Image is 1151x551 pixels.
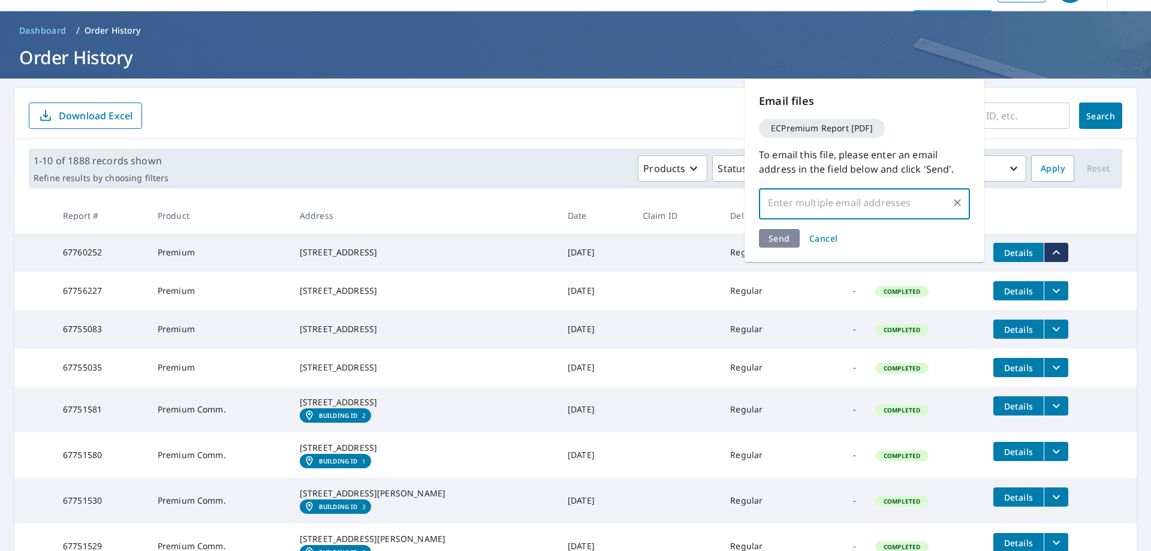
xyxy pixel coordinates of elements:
[806,310,866,348] td: -
[14,21,1137,40] nav: breadcrumb
[806,478,866,523] td: -
[1001,492,1036,503] span: Details
[148,198,290,233] th: Product
[993,243,1044,262] button: detailsBtn-67760252
[148,233,290,272] td: Premium
[53,272,148,310] td: 67756227
[759,93,970,109] p: Email files
[19,25,67,37] span: Dashboard
[806,387,866,432] td: -
[1079,103,1122,129] button: Search
[148,310,290,348] td: Premium
[53,310,148,348] td: 67755083
[876,287,927,296] span: Completed
[993,442,1044,461] button: detailsBtn-67751580
[993,281,1044,300] button: detailsBtn-67756227
[1044,358,1068,377] button: filesDropdownBtn-67755035
[876,497,927,505] span: Completed
[993,320,1044,339] button: detailsBtn-67755083
[1001,401,1036,412] span: Details
[806,432,866,478] td: -
[993,396,1044,415] button: detailsBtn-67751581
[721,310,806,348] td: Regular
[34,153,168,168] p: 1-10 of 1888 records shown
[558,198,633,233] th: Date
[876,326,927,334] span: Completed
[764,191,947,214] input: Enter multiple email addresses
[1044,396,1068,415] button: filesDropdownBtn-67751581
[993,358,1044,377] button: detailsBtn-67755035
[300,285,549,297] div: [STREET_ADDRESS]
[1001,285,1036,297] span: Details
[805,229,843,248] button: Cancel
[300,442,549,454] div: [STREET_ADDRESS]
[53,348,148,387] td: 67755035
[876,406,927,414] span: Completed
[558,272,633,310] td: [DATE]
[558,233,633,272] td: [DATE]
[319,457,358,465] em: Building ID
[558,387,633,432] td: [DATE]
[148,478,290,523] td: Premium Comm.
[721,272,806,310] td: Regular
[300,396,549,408] div: [STREET_ADDRESS]
[1044,281,1068,300] button: filesDropdownBtn-67756227
[300,246,549,258] div: [STREET_ADDRESS]
[76,23,80,38] li: /
[300,323,549,335] div: [STREET_ADDRESS]
[300,362,549,374] div: [STREET_ADDRESS]
[53,233,148,272] td: 67760252
[949,194,966,211] button: Clear
[1044,442,1068,461] button: filesDropdownBtn-67751580
[558,310,633,348] td: [DATE]
[300,533,549,545] div: [STREET_ADDRESS][PERSON_NAME]
[712,155,769,182] button: Status
[721,233,806,272] td: Regular
[53,432,148,478] td: 67751580
[721,478,806,523] td: Regular
[14,45,1137,70] h1: Order History
[300,499,371,514] a: Building ID3
[721,432,806,478] td: Regular
[638,155,707,182] button: Products
[300,408,371,423] a: Building ID2
[148,432,290,478] td: Premium Comm.
[876,451,927,460] span: Completed
[721,198,806,233] th: Delivery
[759,147,970,176] p: To email this file, please enter an email address in the field below and click 'Send'.
[1001,362,1036,374] span: Details
[53,198,148,233] th: Report #
[148,348,290,387] td: Premium
[558,478,633,523] td: [DATE]
[806,272,866,310] td: -
[85,25,141,37] p: Order History
[53,387,148,432] td: 67751581
[319,503,358,510] em: Building ID
[558,432,633,478] td: [DATE]
[290,198,558,233] th: Address
[876,364,927,372] span: Completed
[806,348,866,387] td: -
[319,412,358,419] em: Building ID
[721,348,806,387] td: Regular
[300,454,371,468] a: Building ID1
[633,198,721,233] th: Claim ID
[764,124,880,133] span: ECPremium Report [PDF]
[721,387,806,432] td: Regular
[809,233,838,244] span: Cancel
[59,109,132,122] p: Download Excel
[1001,537,1036,549] span: Details
[1044,243,1068,262] button: filesDropdownBtn-67760252
[53,478,148,523] td: 67751530
[300,487,549,499] div: [STREET_ADDRESS][PERSON_NAME]
[876,543,927,551] span: Completed
[1001,324,1036,335] span: Details
[558,348,633,387] td: [DATE]
[1001,247,1036,258] span: Details
[718,161,747,176] p: Status
[1044,320,1068,339] button: filesDropdownBtn-67755083
[148,272,290,310] td: Premium
[1089,110,1113,122] span: Search
[643,161,685,176] p: Products
[1001,446,1036,457] span: Details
